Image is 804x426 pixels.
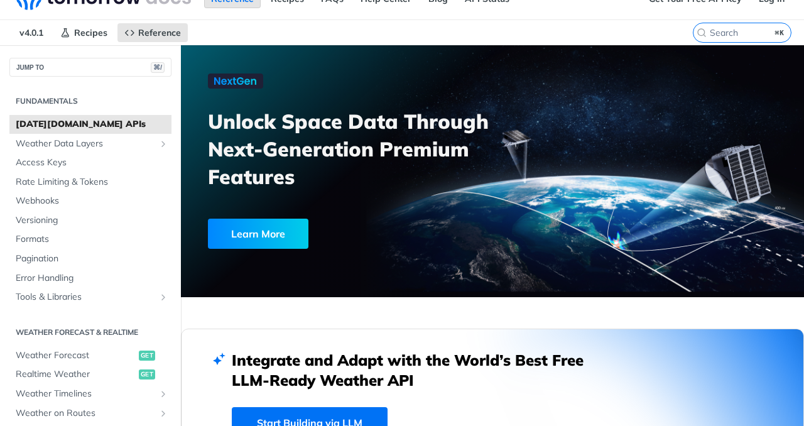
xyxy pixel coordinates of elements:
[74,27,107,38] span: Recipes
[16,195,168,207] span: Webhooks
[13,23,50,42] span: v4.0.1
[117,23,188,42] a: Reference
[158,408,168,418] button: Show subpages for Weather on Routes
[139,351,155,361] span: get
[9,404,171,423] a: Weather on RoutesShow subpages for Weather on Routes
[9,115,171,134] a: [DATE][DOMAIN_NAME] APIs
[16,118,168,131] span: [DATE][DOMAIN_NAME] APIs
[16,138,155,150] span: Weather Data Layers
[208,219,308,249] div: Learn More
[16,407,155,420] span: Weather on Routes
[139,369,155,380] span: get
[16,368,136,381] span: Realtime Weather
[16,272,168,285] span: Error Handling
[9,385,171,403] a: Weather TimelinesShow subpages for Weather Timelines
[16,291,155,303] span: Tools & Libraries
[9,153,171,172] a: Access Keys
[9,249,171,268] a: Pagination
[16,214,168,227] span: Versioning
[138,27,181,38] span: Reference
[16,156,168,169] span: Access Keys
[16,253,168,265] span: Pagination
[9,96,171,107] h2: Fundamentals
[9,230,171,249] a: Formats
[53,23,114,42] a: Recipes
[232,350,602,390] h2: Integrate and Adapt with the World’s Best Free LLM-Ready Weather API
[9,327,171,338] h2: Weather Forecast & realtime
[16,349,136,362] span: Weather Forecast
[208,74,263,89] img: NextGen
[151,62,165,73] span: ⌘/
[9,346,171,365] a: Weather Forecastget
[9,211,171,230] a: Versioning
[772,26,788,39] kbd: ⌘K
[16,176,168,188] span: Rate Limiting & Tokens
[9,269,171,288] a: Error Handling
[158,389,168,399] button: Show subpages for Weather Timelines
[9,134,171,153] a: Weather Data LayersShow subpages for Weather Data Layers
[208,219,447,249] a: Learn More
[208,107,506,190] h3: Unlock Space Data Through Next-Generation Premium Features
[16,388,155,400] span: Weather Timelines
[158,139,168,149] button: Show subpages for Weather Data Layers
[16,233,168,246] span: Formats
[9,288,171,307] a: Tools & LibrariesShow subpages for Tools & Libraries
[9,365,171,384] a: Realtime Weatherget
[9,173,171,192] a: Rate Limiting & Tokens
[158,292,168,302] button: Show subpages for Tools & Libraries
[9,192,171,210] a: Webhooks
[9,58,171,77] button: JUMP TO⌘/
[697,28,707,38] svg: Search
